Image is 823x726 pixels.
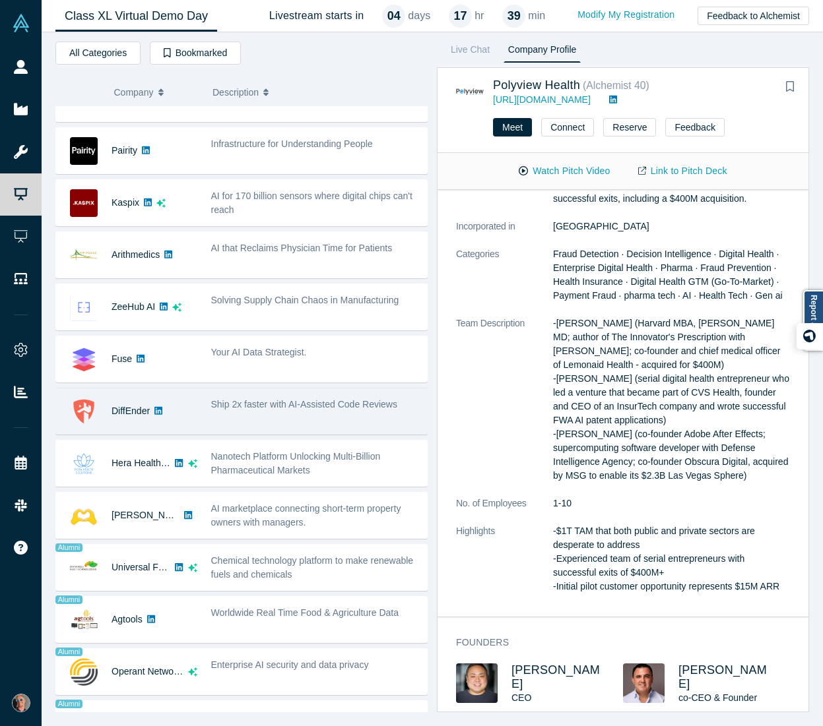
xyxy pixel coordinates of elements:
[624,160,741,183] a: Link to Pitch Deck
[70,241,98,269] img: Arithmedics's Logo
[112,510,198,520] a: [PERSON_NAME] AI
[112,614,143,624] a: Agtools
[504,42,581,63] a: Company Profile
[493,78,580,92] a: Polyview Health
[70,346,98,373] img: Fuse's Logo
[493,94,591,105] a: [URL][DOMAIN_NAME]
[511,663,600,690] a: [PERSON_NAME]
[112,458,201,468] a: Hera Health Solutions
[112,666,186,677] a: Operant Networks
[55,700,82,708] span: Alumni
[156,198,166,208] svg: dsa ai sparkles
[211,503,401,528] span: AI marketplace connecting short-term property owners with managers.
[70,189,98,217] img: Kaspix's Logo
[172,303,181,312] svg: dsa ai sparkles
[70,554,98,582] img: Universal Fuel Technologies's Logo
[456,497,553,524] dt: No. of Employees
[211,451,381,475] span: Nanotech Platform Unlocking Multi-Billion Pharmaceutical Markets
[603,118,656,136] button: Reserve
[55,648,82,656] span: Alumni
[541,118,594,136] button: Connect
[112,145,137,156] a: Pairity
[511,692,531,703] span: CEO
[678,692,757,703] span: co-CEO & Founder
[502,5,525,28] div: 39
[211,555,414,580] span: Chemical technology platform to make renewable fuels and chemicals
[553,220,790,233] dd: [GEOGRAPHIC_DATA]
[449,5,472,28] div: 17
[188,459,197,468] svg: dsa ai sparkles
[213,78,418,106] button: Description
[150,42,241,65] button: Bookmarked
[211,607,399,618] span: Worldwide Real Time Food & Agriculture Data
[553,249,783,301] span: Fraud Detection · Decision Intelligence · Digital Health · Enterprise Digital Health · Pharma · F...
[564,3,688,26] a: Modify My Registration
[112,353,132,364] a: Fuse
[665,118,724,136] button: Feedback
[456,78,484,106] img: Polyview Health's Logo
[456,636,772,650] h3: Founders
[55,595,82,604] span: Alumni
[446,42,494,63] a: Live Chat
[211,659,369,670] span: Enterprise AI security and data privacy
[493,118,532,136] button: Meet
[553,317,790,483] p: -[PERSON_NAME] (Harvard MBA, [PERSON_NAME] MD; author of The Innovator's Prescription with [PERSO...
[211,295,399,305] span: Solving Supply Chain Chaos in Manufacturing
[213,78,259,106] span: Description
[112,301,155,312] a: ZeeHub AI
[456,220,553,247] dt: Incorporated in
[475,8,484,24] p: hr
[803,290,823,351] a: Report a bug!
[698,7,809,25] button: Feedback to Alchemist
[456,524,553,607] dt: Highlights
[505,160,624,183] button: Watch Pitch Video
[112,197,139,208] a: Kaspix
[269,9,364,22] h4: Livestream starts in
[112,406,150,416] a: DiffEnder
[70,658,98,686] img: Operant Networks's Logo
[456,317,553,497] dt: Team Description
[678,663,767,690] a: [PERSON_NAME]
[12,14,30,32] img: Alchemist Vault Logo
[553,497,790,510] dd: 1-10
[70,502,98,529] img: Besty AI's Logo
[70,606,98,634] img: Agtools's Logo
[408,8,430,24] p: days
[211,347,307,357] span: Your AI Data Strategist.
[623,663,665,703] img: Dimitri Arges's Profile Image
[70,293,98,321] img: ZeeHub AI's Logo
[70,398,98,425] img: DiffEnder's Logo
[114,78,199,106] button: Company
[70,450,98,477] img: Hera Health Solutions's Logo
[528,8,545,24] p: min
[382,5,405,28] div: 04
[211,399,397,409] span: Ship 2x faster with AI-Assisted Code Reviews
[456,247,553,317] dt: Categories
[188,563,197,572] svg: dsa ai sparkles
[456,663,498,703] img: Jason Hwang's Profile Image
[70,137,98,165] img: Pairity's Logo
[12,694,30,712] img: Laurent Rains's Account
[55,1,217,32] a: Class XL Virtual Demo Day
[112,562,227,572] a: Universal Fuel Technologies
[211,243,393,253] span: AI that Reclaims Physician Time for Patients
[583,80,649,91] small: ( Alchemist 40 )
[211,138,373,149] span: Infrastructure for Understanding People
[781,78,799,96] button: Bookmark
[553,524,790,593] p: -$1T TAM that both public and private sectors are desperate to address -Experienced team of seria...
[55,543,82,552] span: Alumni
[188,667,197,677] svg: dsa ai sparkles
[114,78,154,106] span: Company
[211,191,412,215] span: AI for 170 billion sensors where digital chips can't reach
[112,249,160,260] a: Arithmedics
[55,42,141,65] button: All Categories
